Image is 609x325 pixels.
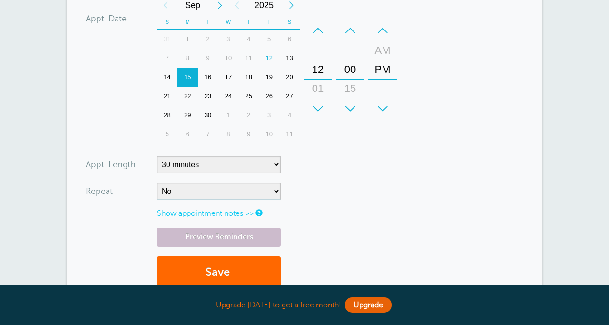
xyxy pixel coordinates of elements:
div: Tuesday, October 7 [198,125,218,144]
div: Friday, October 3 [259,106,279,125]
div: PM [371,60,394,79]
div: Friday, September 19 [259,68,279,87]
div: 27 [279,87,300,106]
th: W [218,15,239,30]
div: Monday, September 22 [177,87,198,106]
div: 01 [306,79,329,98]
div: 15 [339,79,362,98]
div: Sunday, September 14 [157,68,177,87]
div: 31 [157,30,177,49]
div: Wednesday, September 3 [218,30,239,49]
div: 4 [279,106,300,125]
div: Sunday, September 21 [157,87,177,106]
div: Tuesday, September 16 [198,68,218,87]
a: Preview Reminders [157,228,281,246]
div: 15 [177,68,198,87]
div: Saturday, October 4 [279,106,300,125]
div: Friday, October 10 [259,125,279,144]
div: Monday, September 8 [177,49,198,68]
div: 00 [339,60,362,79]
div: 02 [306,98,329,117]
div: 2 [198,30,218,49]
div: Sunday, August 31 [157,30,177,49]
div: 2 [238,106,259,125]
th: S [279,15,300,30]
div: 9 [238,125,259,144]
th: M [177,15,198,30]
div: 25 [238,87,259,106]
div: 12 [306,60,329,79]
div: 5 [259,30,279,49]
div: Wednesday, September 10 [218,49,239,68]
th: S [157,15,177,30]
div: Monday, September 29 [177,106,198,125]
div: 10 [218,49,239,68]
div: 20 [279,68,300,87]
div: Wednesday, September 17 [218,68,239,87]
div: Thursday, September 11 [238,49,259,68]
div: 3 [259,106,279,125]
button: Save [157,256,281,289]
div: 12 [259,49,279,68]
div: Saturday, October 11 [279,125,300,144]
div: Today, Friday, September 12 [259,49,279,68]
div: Upgrade [DATE] to get a free month! [67,295,542,315]
div: 16 [198,68,218,87]
div: Wednesday, September 24 [218,87,239,106]
div: 3 [218,30,239,49]
div: Tuesday, September 9 [198,49,218,68]
div: Thursday, September 25 [238,87,259,106]
div: 6 [177,125,198,144]
div: Thursday, October 2 [238,106,259,125]
div: 30 [339,98,362,117]
div: Hours [304,21,332,118]
div: Friday, September 5 [259,30,279,49]
div: 1 [218,106,239,125]
div: 6 [279,30,300,49]
div: Wednesday, October 1 [218,106,239,125]
label: Appt. Date [86,14,127,23]
div: 11 [279,125,300,144]
div: Friday, September 26 [259,87,279,106]
div: 1 [177,30,198,49]
div: 7 [198,125,218,144]
div: Minutes [336,21,364,118]
div: Saturday, September 20 [279,68,300,87]
div: 11 [238,49,259,68]
label: Appt. Length [86,160,136,169]
th: F [259,15,279,30]
div: Thursday, September 18 [238,68,259,87]
div: 13 [279,49,300,68]
div: Monday, September 15 [177,68,198,87]
div: Tuesday, September 23 [198,87,218,106]
div: Monday, October 6 [177,125,198,144]
div: Tuesday, September 2 [198,30,218,49]
div: Saturday, September 27 [279,87,300,106]
th: T [198,15,218,30]
div: Tuesday, September 30 [198,106,218,125]
div: 9 [198,49,218,68]
div: 7 [157,49,177,68]
div: 14 [157,68,177,87]
div: 4 [238,30,259,49]
div: 8 [218,125,239,144]
div: Monday, September 1 [177,30,198,49]
label: Repeat [86,187,113,195]
div: Saturday, September 6 [279,30,300,49]
div: 8 [177,49,198,68]
div: 18 [238,68,259,87]
div: 28 [157,106,177,125]
div: 19 [259,68,279,87]
a: Notes are for internal use only, and are not visible to your clients. [255,210,261,216]
div: Sunday, September 7 [157,49,177,68]
th: T [238,15,259,30]
div: 30 [198,106,218,125]
a: Show appointment notes >> [157,209,254,218]
div: 24 [218,87,239,106]
div: Thursday, October 9 [238,125,259,144]
div: Sunday, September 28 [157,106,177,125]
div: 5 [157,125,177,144]
div: AM [371,41,394,60]
div: 21 [157,87,177,106]
div: 10 [259,125,279,144]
